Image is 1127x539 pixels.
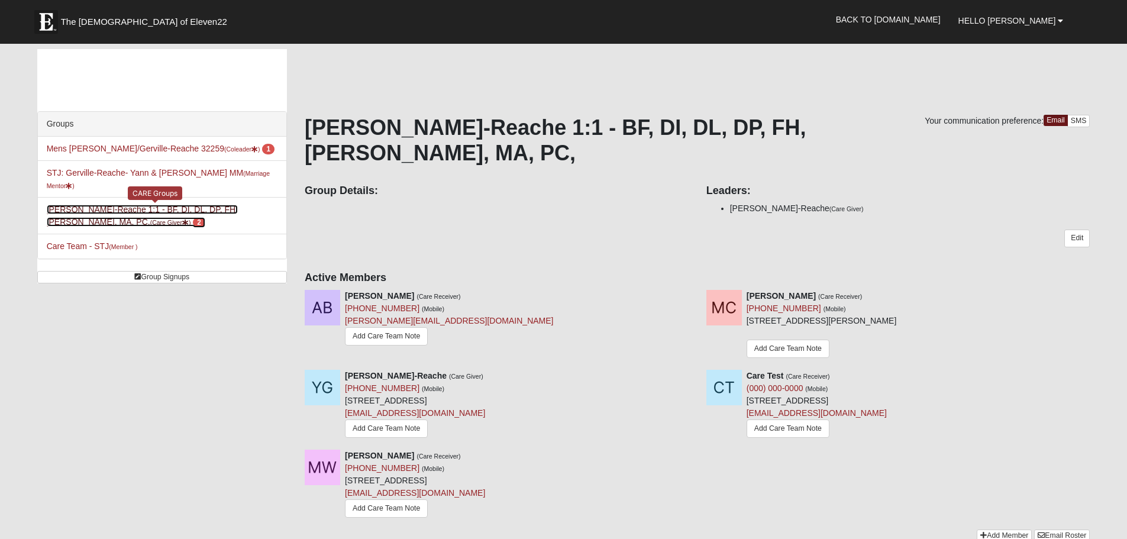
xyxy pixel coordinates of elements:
small: (Mobile) [422,465,444,472]
strong: Care Test [747,371,784,380]
a: Back to [DOMAIN_NAME] [827,5,950,34]
small: (Care Receiver) [818,293,862,300]
a: Add Care Team Note [747,419,829,438]
strong: [PERSON_NAME] [345,451,414,460]
div: Groups [38,112,286,137]
h4: Group Details: [305,185,689,198]
small: (Mobile) [824,305,846,312]
h1: [PERSON_NAME]-Reache 1:1 - BF, DI, DL, DP, FH, [PERSON_NAME], MA, PC, [305,115,1090,166]
strong: [PERSON_NAME] [345,291,414,301]
a: The [DEMOGRAPHIC_DATA] of Eleven22 [28,4,265,34]
span: Your communication preference: [925,116,1044,125]
a: STJ: Gerville-Reache- Yann & [PERSON_NAME] MM(Marriage Mentor) [47,168,270,190]
small: (Care Giver ) [150,219,191,226]
div: [STREET_ADDRESS] [345,450,485,521]
a: Group Signups [37,271,287,283]
a: [PHONE_NUMBER] [345,304,419,313]
a: [EMAIL_ADDRESS][DOMAIN_NAME] [345,408,485,418]
small: (Care Receiver) [416,293,460,300]
small: (Mobile) [422,385,444,392]
span: number of pending members [262,144,275,154]
small: (Care Giver) [829,205,864,212]
small: (Care Giver) [449,373,483,380]
a: Add Care Team Note [345,499,428,518]
small: (Coleader ) [224,146,260,153]
small: (Mobile) [422,305,444,312]
a: SMS [1067,115,1090,127]
div: [STREET_ADDRESS][PERSON_NAME] [747,290,897,361]
a: Hello [PERSON_NAME] [950,6,1073,35]
a: [PHONE_NUMBER] [345,463,419,473]
a: (000) 000-0000 [747,383,803,393]
div: CARE Groups [128,186,182,200]
small: (Care Receiver) [416,453,460,460]
div: [STREET_ADDRESS] [747,370,887,441]
a: [PERSON_NAME][EMAIL_ADDRESS][DOMAIN_NAME] [345,316,553,325]
div: [STREET_ADDRESS] [345,370,485,441]
small: (Care Receiver) [786,373,829,380]
span: The [DEMOGRAPHIC_DATA] of Eleven22 [61,16,227,28]
a: Care Team - STJ(Member ) [47,241,138,251]
li: [PERSON_NAME]-Reache [730,202,1090,215]
a: Mens [PERSON_NAME]/Gerville-Reache 32259(Coleader) 1 [47,144,275,153]
a: [EMAIL_ADDRESS][DOMAIN_NAME] [345,488,485,498]
small: (Member ) [109,243,137,250]
span: number of pending members [193,217,205,228]
h4: Leaders: [706,185,1090,198]
a: Email [1044,115,1068,126]
a: Add Care Team Note [747,340,829,358]
a: Add Care Team Note [345,419,428,438]
span: Hello [PERSON_NAME] [958,16,1056,25]
strong: [PERSON_NAME] [747,291,816,301]
a: Add Care Team Note [345,327,428,346]
small: (Mobile) [805,385,828,392]
img: Eleven22 logo [34,10,58,34]
a: [PHONE_NUMBER] [345,383,419,393]
a: Edit [1064,230,1090,247]
strong: [PERSON_NAME]-Reache [345,371,447,380]
a: [PERSON_NAME]-Reache 1:1 - BF, DI, DL, DP, FH, [PERSON_NAME], MA, PC,(Care Giver) 2 [47,205,238,227]
a: [EMAIL_ADDRESS][DOMAIN_NAME] [747,408,887,418]
a: [PHONE_NUMBER] [747,304,821,313]
h4: Active Members [305,272,1090,285]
